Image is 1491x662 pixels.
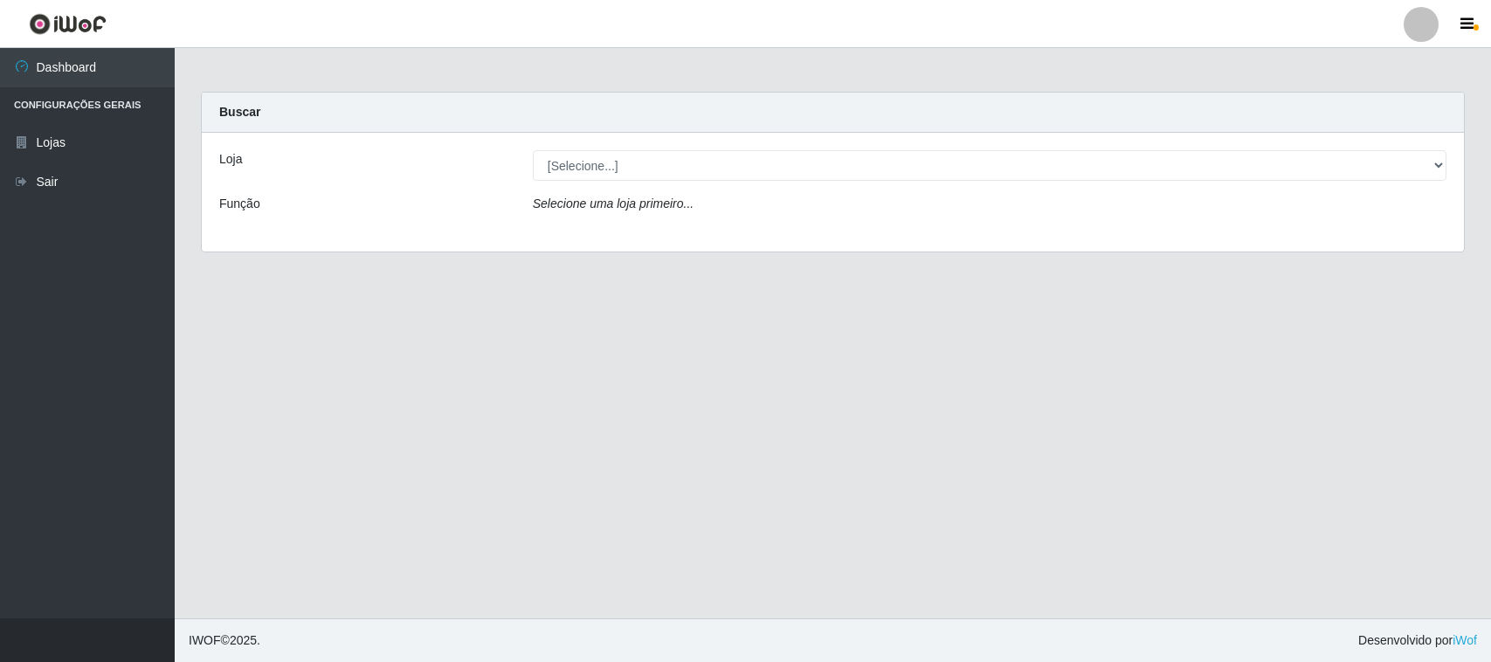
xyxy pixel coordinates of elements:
[189,633,221,647] span: IWOF
[219,150,242,169] label: Loja
[533,197,694,210] i: Selecione uma loja primeiro...
[29,13,107,35] img: CoreUI Logo
[219,195,260,213] label: Função
[189,631,260,650] span: © 2025 .
[219,105,260,119] strong: Buscar
[1453,633,1477,647] a: iWof
[1358,631,1477,650] span: Desenvolvido por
